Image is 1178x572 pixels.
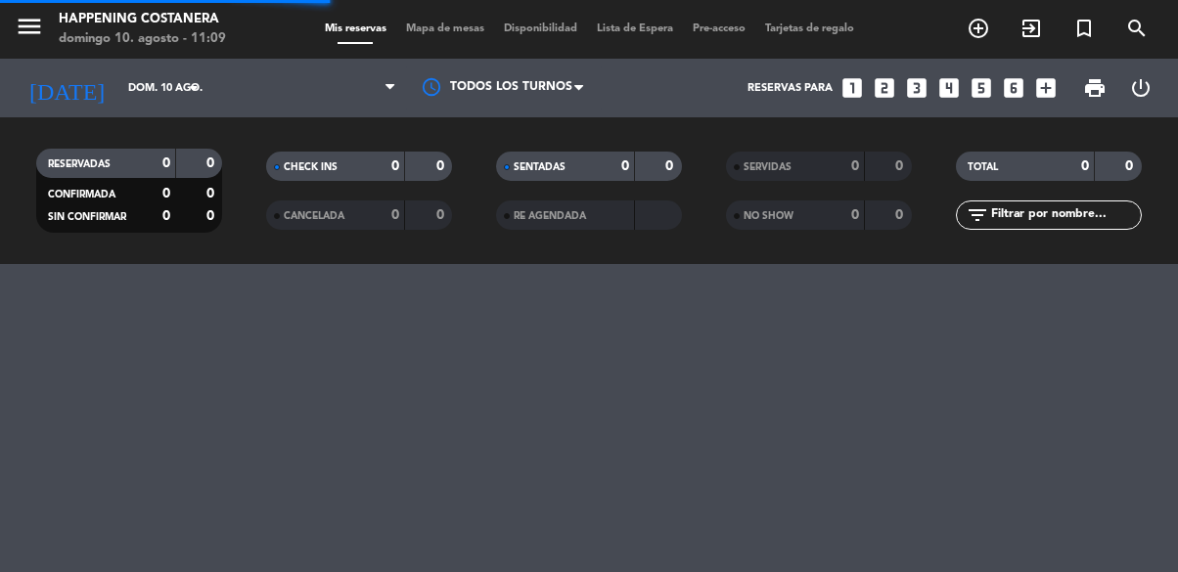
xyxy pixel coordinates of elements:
strong: 0 [391,208,399,222]
span: Disponibilidad [494,23,587,34]
strong: 0 [162,209,170,223]
strong: 0 [206,209,218,223]
strong: 0 [162,156,170,170]
span: SERVIDAS [744,162,792,172]
span: SIN CONFIRMAR [48,212,126,222]
i: looks_5 [969,75,994,101]
strong: 0 [206,156,218,170]
i: power_settings_new [1129,76,1153,100]
strong: 0 [206,187,218,200]
i: arrow_drop_down [182,76,205,100]
i: [DATE] [15,66,118,110]
span: Mapa de mesas [396,23,494,34]
div: domingo 10. agosto - 11:09 [59,29,226,49]
i: menu [15,12,44,41]
span: NO SHOW [744,211,793,221]
span: Lista de Espera [587,23,683,34]
input: Filtrar por nombre... [989,204,1141,226]
span: RESERVADAS [48,159,111,169]
strong: 0 [436,159,448,173]
strong: 0 [436,208,448,222]
strong: 0 [162,187,170,200]
i: looks_one [839,75,865,101]
i: looks_3 [904,75,929,101]
i: filter_list [966,203,989,227]
i: add_box [1033,75,1059,101]
div: LOG OUT [1117,59,1163,117]
span: SENTADAS [514,162,566,172]
strong: 0 [851,159,859,173]
span: TOTAL [968,162,998,172]
strong: 0 [895,159,907,173]
strong: 0 [621,159,629,173]
i: looks_two [872,75,897,101]
span: Tarjetas de regalo [755,23,864,34]
i: looks_4 [936,75,962,101]
strong: 0 [851,208,859,222]
span: CONFIRMADA [48,190,115,199]
span: CANCELADA [284,211,344,221]
span: print [1083,76,1107,100]
span: Pre-acceso [683,23,755,34]
i: looks_6 [1001,75,1026,101]
div: Happening Costanera [59,10,226,29]
span: CHECK INS [284,162,338,172]
span: RE AGENDADA [514,211,586,221]
i: add_circle_outline [967,17,990,40]
strong: 0 [665,159,677,173]
i: exit_to_app [1019,17,1043,40]
i: turned_in_not [1072,17,1096,40]
span: Reservas para [748,82,833,95]
strong: 0 [1081,159,1089,173]
strong: 0 [1125,159,1137,173]
strong: 0 [895,208,907,222]
button: menu [15,12,44,48]
strong: 0 [391,159,399,173]
i: search [1125,17,1149,40]
span: Mis reservas [315,23,396,34]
